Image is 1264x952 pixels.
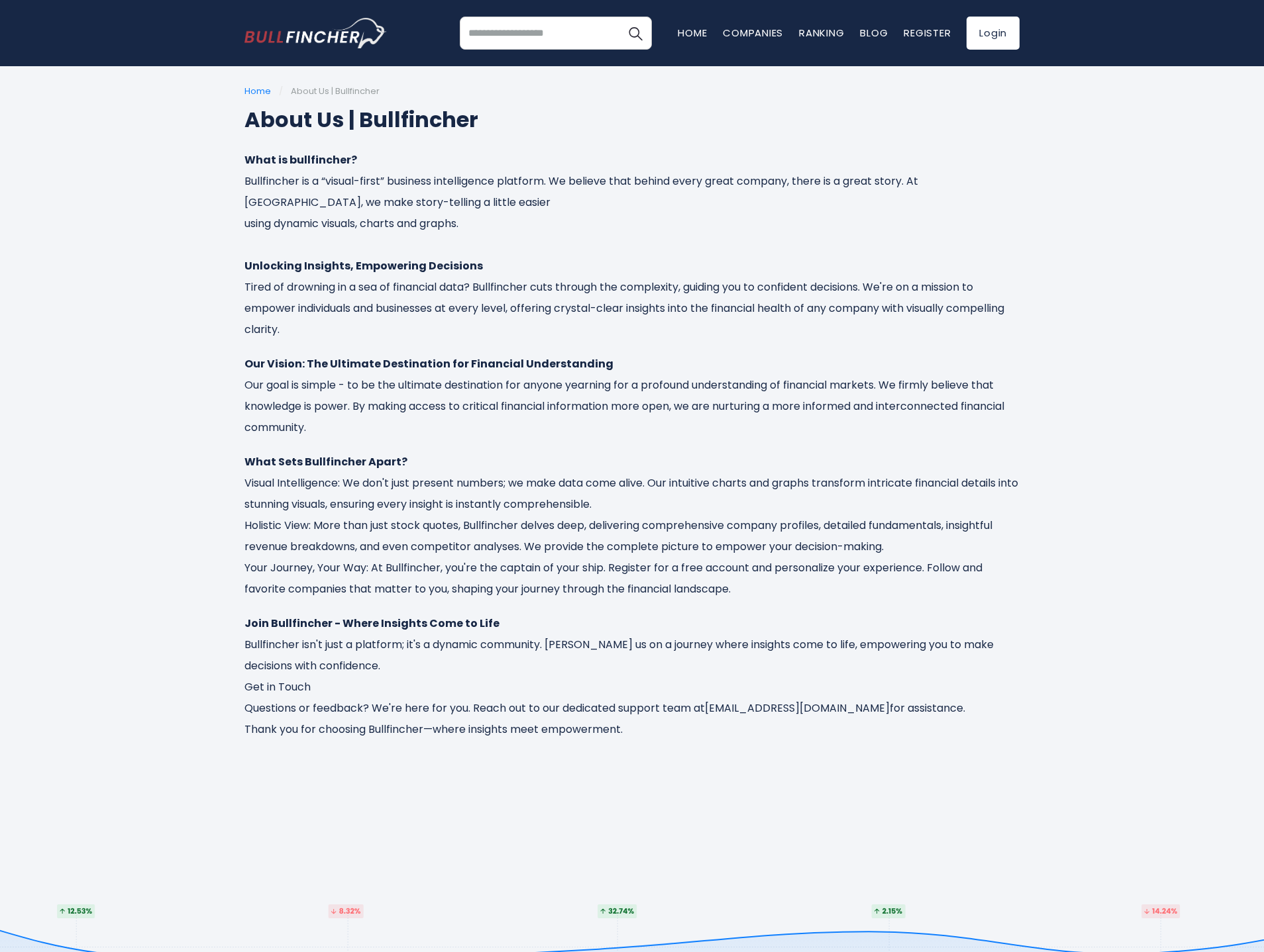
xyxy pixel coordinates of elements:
strong: Our Vision: The Ultimate Destination for Financial Understanding [244,356,613,371]
strong: What Sets Bullfincher Apart? [244,454,407,469]
strong: Unlocking Insights, Empowering Decisions [244,258,483,273]
a: Home [678,26,707,40]
ul: / [244,86,1020,97]
span: About Us | Bullfincher [291,85,380,97]
button: Search [619,17,652,50]
p: Our goal is simple - to be the ultimate destination for anyone yearning for a profound understand... [244,354,1020,438]
img: bullfincher logo [244,18,387,48]
a: Blog [860,26,888,40]
a: Register [904,26,951,40]
p: Bullfincher isn't just a platform; it's a dynamic community. [PERSON_NAME] us on a journey where ... [244,613,1020,740]
h1: About Us | Bullfincher [244,104,1020,136]
p: Visual Intelligence: We don't just present numbers; we make data come alive. Our intuitive charts... [244,452,1020,600]
a: Ranking [799,26,844,40]
a: Home [244,85,271,97]
a: Companies [723,26,783,40]
a: Login [967,17,1020,50]
strong: Join Bullfincher - Where Insights Come to Life [244,616,500,631]
a: Go to homepage [244,18,387,48]
p: Bullfincher is a “visual-first” business intelligence platform. We believe that behind every grea... [244,150,1020,340]
strong: What is bullfincher? [244,152,357,167]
